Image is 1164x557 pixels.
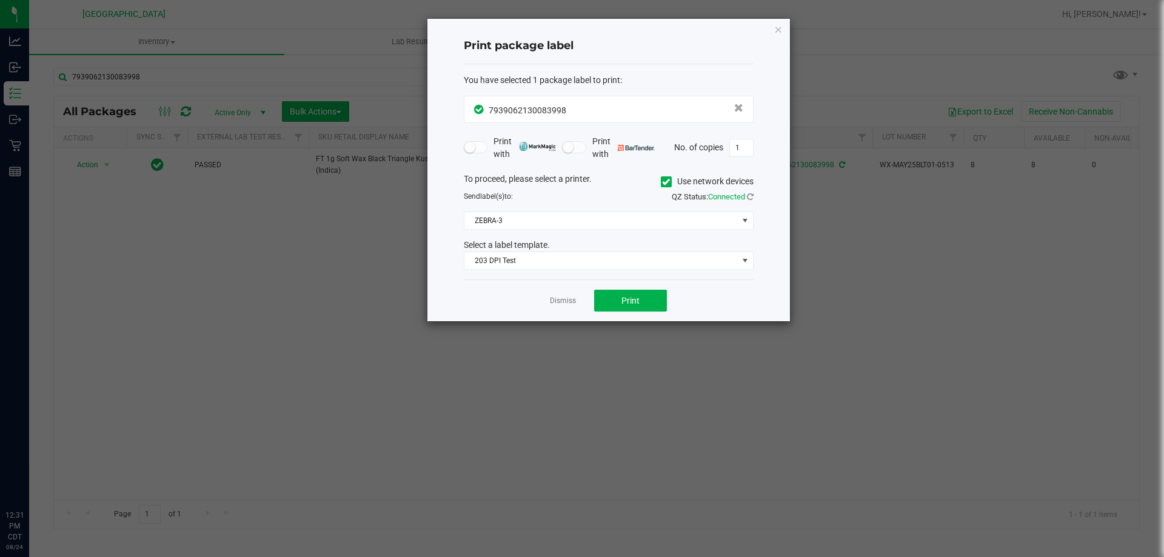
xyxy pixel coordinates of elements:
[464,252,738,269] span: 203 DPI Test
[464,212,738,229] span: ZEBRA-3
[674,142,723,152] span: No. of copies
[661,175,754,188] label: Use network devices
[708,192,745,201] span: Connected
[493,135,556,161] span: Print with
[36,458,50,473] iframe: Resource center unread badge
[464,192,513,201] span: Send to:
[464,74,754,87] div: :
[519,142,556,151] img: mark_magic_cybra.png
[474,103,486,116] span: In Sync
[489,105,566,115] span: 7939062130083998
[12,460,48,496] iframe: Resource center
[672,192,754,201] span: QZ Status:
[618,145,655,151] img: bartender.png
[464,38,754,54] h4: Print package label
[621,296,640,305] span: Print
[550,296,576,306] a: Dismiss
[594,290,667,312] button: Print
[464,75,620,85] span: You have selected 1 package label to print
[455,173,763,191] div: To proceed, please select a printer.
[592,135,655,161] span: Print with
[480,192,504,201] span: label(s)
[455,239,763,252] div: Select a label template.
